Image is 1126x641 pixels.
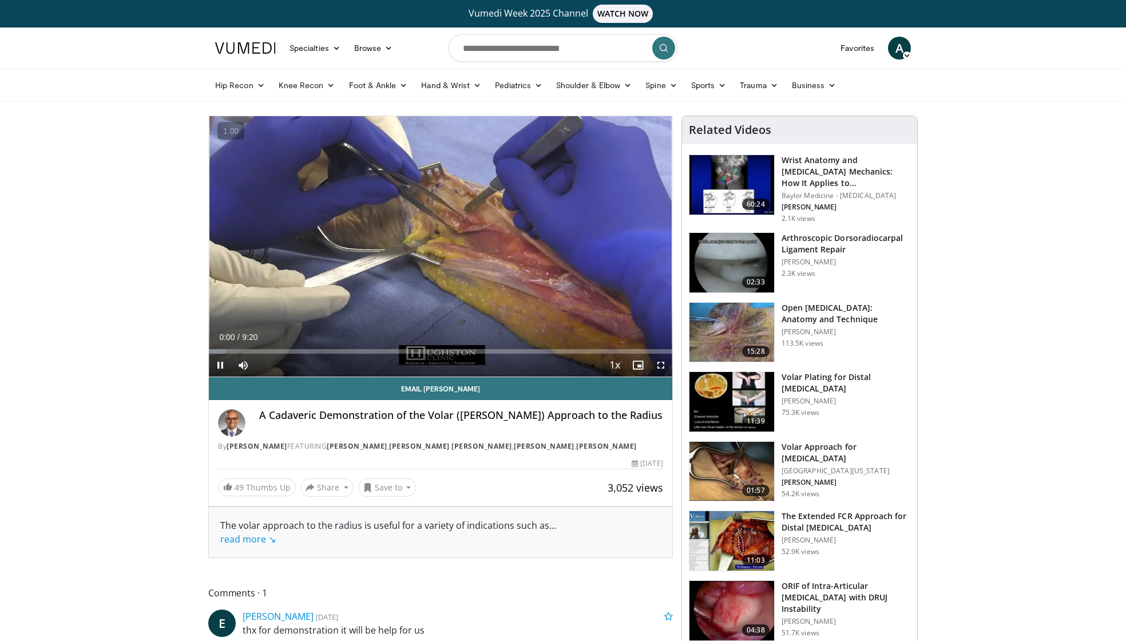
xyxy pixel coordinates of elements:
a: Sports [684,74,734,97]
a: [PERSON_NAME] [243,610,314,623]
p: 2.3K views [782,269,815,278]
span: 11:03 [742,555,770,566]
a: 15:28 Open [MEDICAL_DATA]: Anatomy and Technique [PERSON_NAME] 113.5K views [689,302,910,363]
p: 75.3K views [782,408,819,417]
a: Hip Recon [208,74,272,97]
p: 54.2K views [782,489,819,498]
a: [PERSON_NAME] [327,441,387,451]
p: [PERSON_NAME] [782,258,910,267]
span: 11:39 [742,416,770,427]
button: Save to [358,478,417,497]
small: [DATE] [316,612,338,622]
a: read more ↘ [220,533,276,545]
span: 60:24 [742,199,770,210]
div: By FEATURING , , , [218,441,663,452]
a: 04:38 ORIF of Intra-Articular [MEDICAL_DATA] with DRUJ Instability [PERSON_NAME] 51.7K views [689,580,910,641]
img: 50511_0000_3.png.150x105_q85_crop-smart_upscale.jpg [689,233,774,292]
p: [PERSON_NAME] [782,478,910,487]
p: [PERSON_NAME] [782,327,910,337]
a: Email [PERSON_NAME] [209,377,672,400]
span: 9:20 [242,333,257,342]
a: 02:33 Arthroscopic Dorsoradiocarpal Ligament Repair [PERSON_NAME] 2.3K views [689,232,910,293]
img: Picture_4_4_3.png.150x105_q85_crop-smart_upscale.jpg [689,442,774,501]
img: Bindra_-_open_carpal_tunnel_2.png.150x105_q85_crop-smart_upscale.jpg [689,303,774,362]
button: Share [300,478,354,497]
button: Fullscreen [649,354,672,377]
span: 02:33 [742,276,770,288]
p: [GEOGRAPHIC_DATA][US_STATE] [782,466,910,476]
a: [PERSON_NAME] [576,441,637,451]
span: 15:28 [742,346,770,357]
a: Trauma [733,74,785,97]
a: Business [785,74,843,97]
h3: Wrist Anatomy and [MEDICAL_DATA] Mechanics: How It Applies to [MEDICAL_DATA] Instabi… [782,155,910,189]
p: 2.1K views [782,214,815,223]
div: Progress Bar [209,349,672,354]
p: [PERSON_NAME] [782,617,910,626]
h3: Open [MEDICAL_DATA]: Anatomy and Technique [782,302,910,325]
a: 11:39 Volar Plating for Distal [MEDICAL_DATA] [PERSON_NAME] 75.3K views [689,371,910,432]
a: Knee Recon [272,74,342,97]
h4: A Cadaveric Demonstration of the Volar ([PERSON_NAME]) Approach to the Radius [259,409,663,422]
a: [PERSON_NAME] [227,441,287,451]
img: Avatar [218,409,245,437]
a: 49 Thumbs Up [218,478,296,496]
div: [DATE] [632,458,663,469]
img: f205fea7-5dbf-4452-aea8-dd2b960063ad.150x105_q85_crop-smart_upscale.jpg [689,581,774,640]
img: VuMedi Logo [215,42,276,54]
a: [PERSON_NAME] [PERSON_NAME] [389,441,512,451]
a: Spine [639,74,684,97]
h3: Volar Plating for Distal [MEDICAL_DATA] [782,371,910,394]
p: 52.9K views [782,547,819,556]
span: WATCH NOW [593,5,653,23]
p: [PERSON_NAME] [782,397,910,406]
a: 01:57 Volar Approach for [MEDICAL_DATA] [GEOGRAPHIC_DATA][US_STATE] [PERSON_NAME] 54.2K views [689,441,910,502]
span: / [237,333,240,342]
a: 60:24 Wrist Anatomy and [MEDICAL_DATA] Mechanics: How It Applies to [MEDICAL_DATA] Instabi… Baylo... [689,155,910,223]
video-js: Video Player [209,116,672,377]
button: Enable picture-in-picture mode [627,354,649,377]
input: Search topics, interventions [449,34,677,62]
span: 49 [235,482,244,493]
a: 11:03 The Extended FCR Approach for Distal [MEDICAL_DATA] [PERSON_NAME] 52.9K views [689,511,910,571]
a: Specialties [283,37,347,60]
img: 275697_0002_1.png.150x105_q85_crop-smart_upscale.jpg [689,511,774,571]
h3: ORIF of Intra-Articular [MEDICAL_DATA] with DRUJ Instability [782,580,910,615]
a: Foot & Ankle [342,74,415,97]
p: 51.7K views [782,628,819,638]
img: 180901b5-2a77-4e39-b502-3f17bc70388d.150x105_q85_crop-smart_upscale.jpg [689,155,774,215]
a: Pediatrics [488,74,549,97]
span: ... [220,519,556,545]
h3: Volar Approach for [MEDICAL_DATA] [782,441,910,464]
p: thx for demonstration it will be help for us [243,623,673,637]
a: E [208,610,236,637]
button: Playback Rate [604,354,627,377]
a: A [888,37,911,60]
span: 3,052 views [608,481,663,494]
a: [PERSON_NAME] [514,441,574,451]
a: Favorites [834,37,881,60]
a: Browse [347,37,400,60]
span: 01:57 [742,485,770,496]
span: 04:38 [742,624,770,636]
p: Baylor Medicine - [MEDICAL_DATA] [782,191,910,200]
h3: The Extended FCR Approach for Distal [MEDICAL_DATA] [782,511,910,533]
p: [PERSON_NAME] [782,203,910,212]
h3: Arthroscopic Dorsoradiocarpal Ligament Repair [782,232,910,255]
p: [PERSON_NAME] [782,536,910,545]
a: Hand & Wrist [414,74,488,97]
span: Comments 1 [208,585,673,600]
a: Vumedi Week 2025 ChannelWATCH NOW [217,5,909,23]
button: Mute [232,354,255,377]
button: Pause [209,354,232,377]
div: The volar approach to the radius is useful for a variety of indications such as [220,519,661,546]
img: Vumedi-_volar_plating_100006814_3.jpg.150x105_q85_crop-smart_upscale.jpg [689,372,774,432]
span: 0:00 [219,333,235,342]
p: 113.5K views [782,339,823,348]
a: Shoulder & Elbow [549,74,639,97]
h4: Related Videos [689,123,771,137]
